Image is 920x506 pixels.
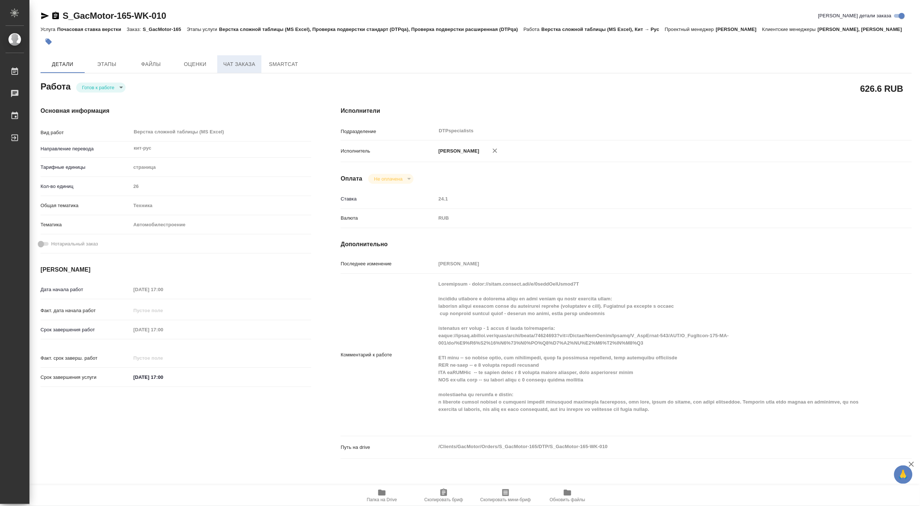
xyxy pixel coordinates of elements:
button: Скопировать мини-бриф [475,485,537,506]
p: Клиентские менеджеры [762,27,818,32]
p: [PERSON_NAME] [436,147,480,155]
p: Срок завершения услуги [41,374,131,381]
input: Пустое поле [131,305,195,316]
span: [PERSON_NAME] детали заказа [818,12,892,20]
p: Подразделение [341,128,436,135]
span: Папка на Drive [367,497,397,502]
h4: [PERSON_NAME] [41,265,311,274]
button: Папка на Drive [351,485,413,506]
p: Заказ: [127,27,143,32]
p: Почасовая ставка верстки [57,27,127,32]
h2: Работа [41,79,71,93]
p: Комментарий к работе [341,351,436,359]
button: Скопировать бриф [413,485,475,506]
p: Направление перевода [41,145,131,153]
p: Общая тематика [41,202,131,209]
p: Кол-во единиц [41,183,131,190]
p: Вид работ [41,129,131,136]
h4: Исполнители [341,107,912,115]
h4: Оплата [341,174,362,183]
button: Скопировать ссылку [51,11,60,20]
div: RUB [436,212,864,224]
button: 🙏 [894,465,913,484]
span: 🙏 [897,467,910,482]
div: Готов к работе [76,83,126,93]
p: Тарифные единицы [41,164,131,171]
div: страница [131,161,311,174]
span: SmartCat [266,60,301,69]
p: Проектный менеджер [665,27,716,32]
p: Факт. срок заверш. работ [41,355,131,362]
span: Детали [45,60,80,69]
p: S_GacMotor-165 [143,27,187,32]
span: Оценки [178,60,213,69]
h4: Основная информация [41,107,311,115]
span: Нотариальный заказ [51,240,98,248]
div: Готов к работе [368,174,414,184]
span: Скопировать бриф [424,497,463,502]
button: Добавить тэг [41,34,57,50]
p: Факт. дата начала работ [41,307,131,314]
span: Обновить файлы [550,497,586,502]
p: Верстка сложной таблицы (MS Excel), Проверка подверстки стандарт (DTPqa), Проверка подверстки рас... [219,27,524,32]
h4: Дополнительно [341,240,912,249]
input: Пустое поле [131,181,311,192]
button: Обновить файлы [537,485,598,506]
p: Дата начала работ [41,286,131,293]
input: Пустое поле [131,324,195,335]
input: Пустое поле [131,353,195,363]
p: Путь на drive [341,444,436,451]
p: Работа [524,27,542,32]
p: Верстка сложной таблицы (MS Excel), Кит → Рус [541,27,665,32]
a: S_GacMotor-165-WK-010 [63,11,166,21]
p: Тематика [41,221,131,228]
span: Файлы [133,60,169,69]
span: Чат заказа [222,60,257,69]
input: Пустое поле [436,258,864,269]
button: Удалить исполнителя [487,143,503,159]
p: [PERSON_NAME] [716,27,762,32]
button: Скопировать ссылку для ЯМессенджера [41,11,49,20]
p: Срок завершения работ [41,326,131,334]
button: Не оплачена [372,176,405,182]
input: ✎ Введи что-нибудь [131,372,195,383]
h2: 626.6 RUB [860,82,903,95]
p: Этапы услуги [187,27,219,32]
p: Ставка [341,195,436,203]
input: Пустое поле [131,284,195,295]
span: Этапы [89,60,124,69]
span: Скопировать мини-бриф [480,497,531,502]
p: [PERSON_NAME], [PERSON_NAME] [818,27,908,32]
div: Автомобилестроение [131,219,311,231]
p: Услуга [41,27,57,32]
input: Пустое поле [436,193,864,204]
div: Техника [131,199,311,212]
textarea: /Clients/GacMotor/Orders/S_GacMotor-165/DTP/S_GacMotor-165-WK-010 [436,440,864,453]
p: Последнее изменение [341,260,436,268]
p: Валюта [341,214,436,222]
textarea: Loremipsum - dolor://sitam.consect.adi/e/0seddOeIUsmod7T incididu utlabore e dolorema aliqu en ad... [436,278,864,430]
button: Готов к работе [80,84,117,91]
p: Исполнитель [341,147,436,155]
